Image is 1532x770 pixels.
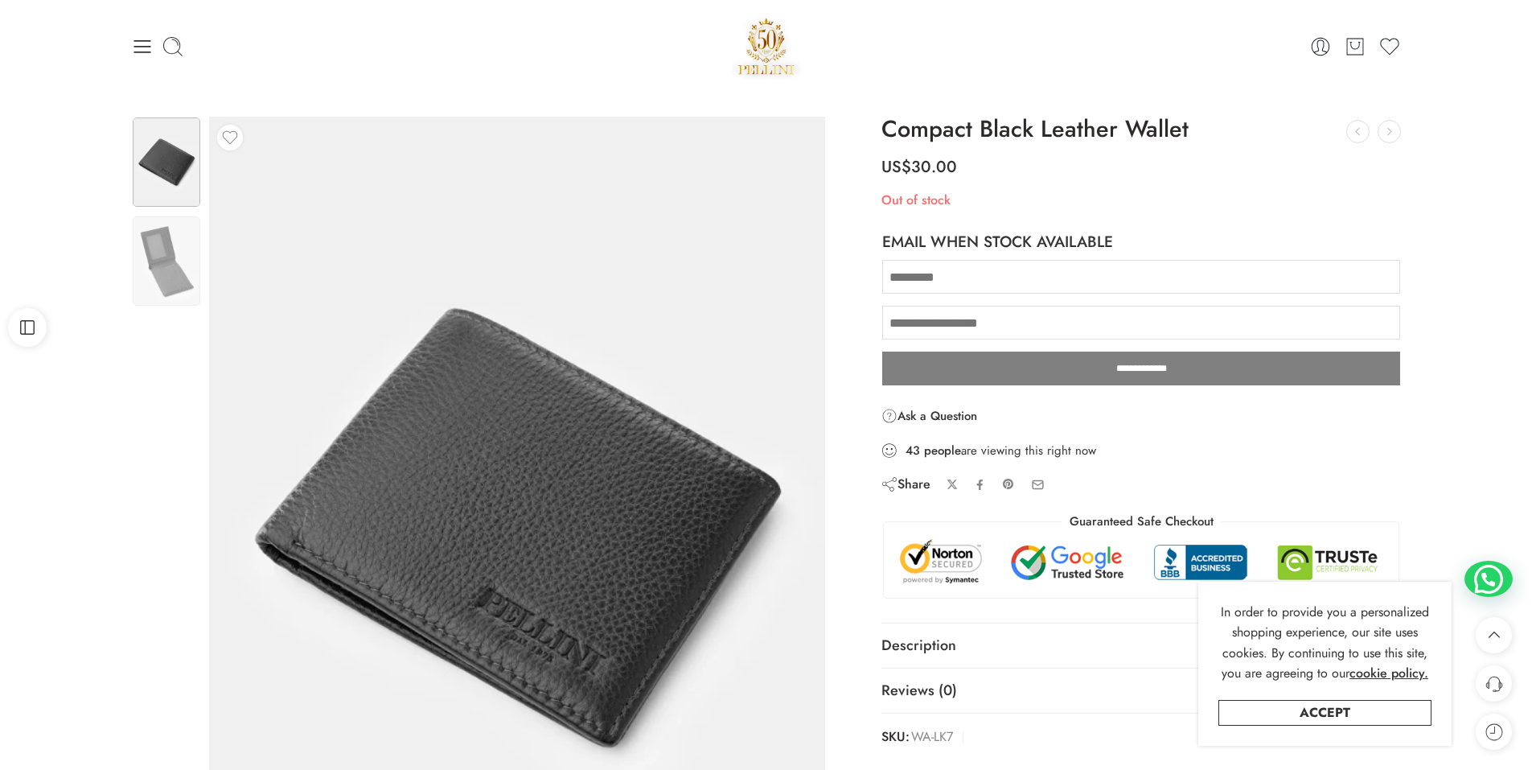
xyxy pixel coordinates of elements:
img: Artboard 29 [133,216,200,306]
a: cookie policy. [1349,663,1428,684]
a: Pellini - [732,12,801,80]
bdi: 30.00 [881,155,957,179]
strong: people [924,443,961,459]
h4: Email when stock available [882,231,1113,253]
h1: Compact Black Leather Wallet [881,117,1402,142]
a: Ask a Question [881,406,977,426]
span: WA-LK7 [911,726,953,749]
strong: 43 [906,443,920,459]
strong: SKU: [881,726,910,749]
a: Cart [1344,35,1366,58]
span: In order to provide you a personalized shopping experience, our site uses cookies. By continuing ... [1221,603,1429,683]
a: Accept [1218,700,1431,726]
a: Login / Register [1309,35,1332,58]
a: Pin on Pinterest [1002,478,1015,491]
a: Share on X [947,479,959,491]
div: are viewing this right now [881,442,1402,459]
p: Out of stock [881,190,1402,211]
span: US$ [881,155,911,179]
img: Trust [896,538,1387,586]
a: Email to your friends [1031,478,1045,492]
a: Wishlist [1378,35,1401,58]
legend: Guaranteed Safe Checkout [1062,513,1222,530]
a: Share on Facebook [974,479,986,491]
a: Description [881,624,1402,669]
div: Share [881,476,930,493]
img: Pellini [732,12,801,80]
a: Reviews (0) [881,669,1402,714]
img: Artboard 29 [133,117,200,207]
